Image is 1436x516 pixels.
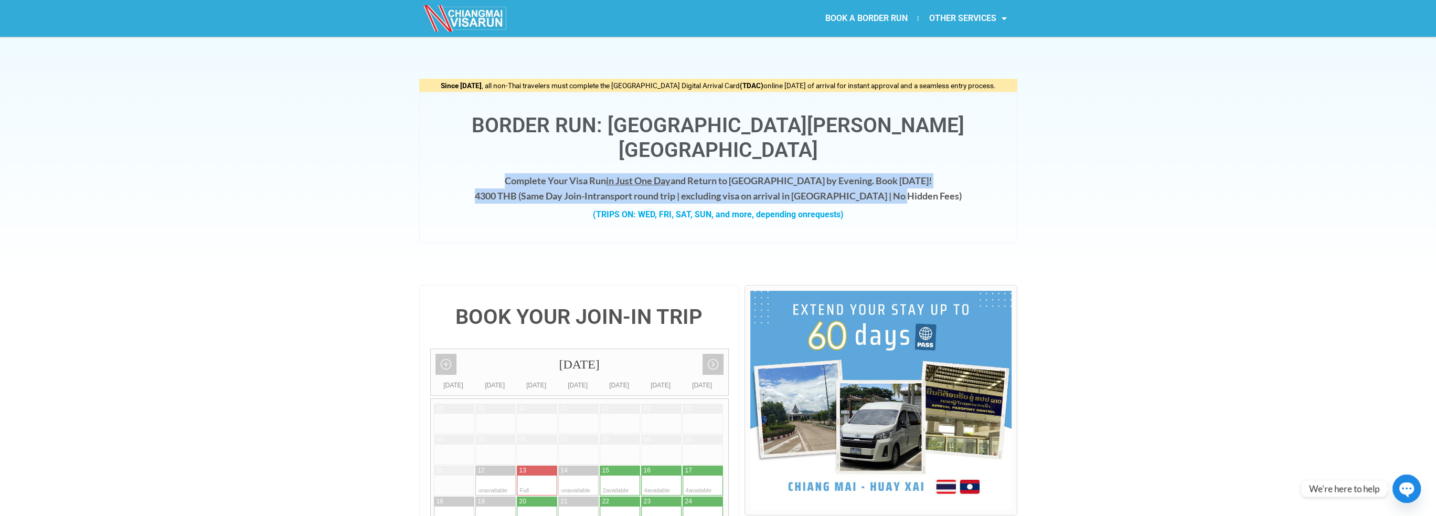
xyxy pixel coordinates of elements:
[478,466,485,475] div: 12
[644,466,651,475] div: 16
[606,175,671,186] span: in Just One Day
[561,404,568,413] div: 31
[685,497,692,506] div: 24
[644,497,651,506] div: 23
[682,380,723,391] div: [DATE]
[430,173,1006,204] h4: Complete Your Visa Run and Return to [GEOGRAPHIC_DATA] by Evening. Book [DATE]! 4300 THB ( transp...
[602,404,609,413] div: 01
[557,380,599,391] div: [DATE]
[431,349,728,380] div: [DATE]
[599,380,640,391] div: [DATE]
[640,380,682,391] div: [DATE]
[644,404,651,413] div: 02
[437,466,443,475] div: 11
[433,380,474,391] div: [DATE]
[437,435,443,444] div: 04
[561,435,568,444] div: 07
[918,6,1017,30] a: OTHER SERVICES
[437,404,443,413] div: 28
[478,404,485,413] div: 29
[441,81,482,90] strong: Since [DATE]
[602,497,609,506] div: 22
[814,6,918,30] a: BOOK A BORDER RUN
[478,497,485,506] div: 19
[441,81,996,90] span: , all non-Thai travelers must complete the [GEOGRAPHIC_DATA] Digital Arrival Card online [DATE] o...
[644,435,651,444] div: 09
[519,404,526,413] div: 30
[685,404,692,413] div: 03
[561,466,568,475] div: 14
[561,497,568,506] div: 21
[430,307,729,328] h4: BOOK YOUR JOIN-IN TRIP
[521,190,593,202] strong: Same Day Join-In
[593,209,844,219] strong: (TRIPS ON: WED, FRI, SAT, SUN, and more, depending on
[519,466,526,475] div: 13
[519,497,526,506] div: 20
[807,209,844,219] span: requests)
[718,6,1017,30] nav: Menu
[685,466,692,475] div: 17
[516,380,557,391] div: [DATE]
[685,435,692,444] div: 10
[519,435,526,444] div: 06
[478,435,485,444] div: 05
[474,380,516,391] div: [DATE]
[740,81,763,90] strong: (TDAC)
[437,497,443,506] div: 18
[430,113,1006,163] h1: Border Run: [GEOGRAPHIC_DATA][PERSON_NAME][GEOGRAPHIC_DATA]
[602,466,609,475] div: 15
[602,435,609,444] div: 08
